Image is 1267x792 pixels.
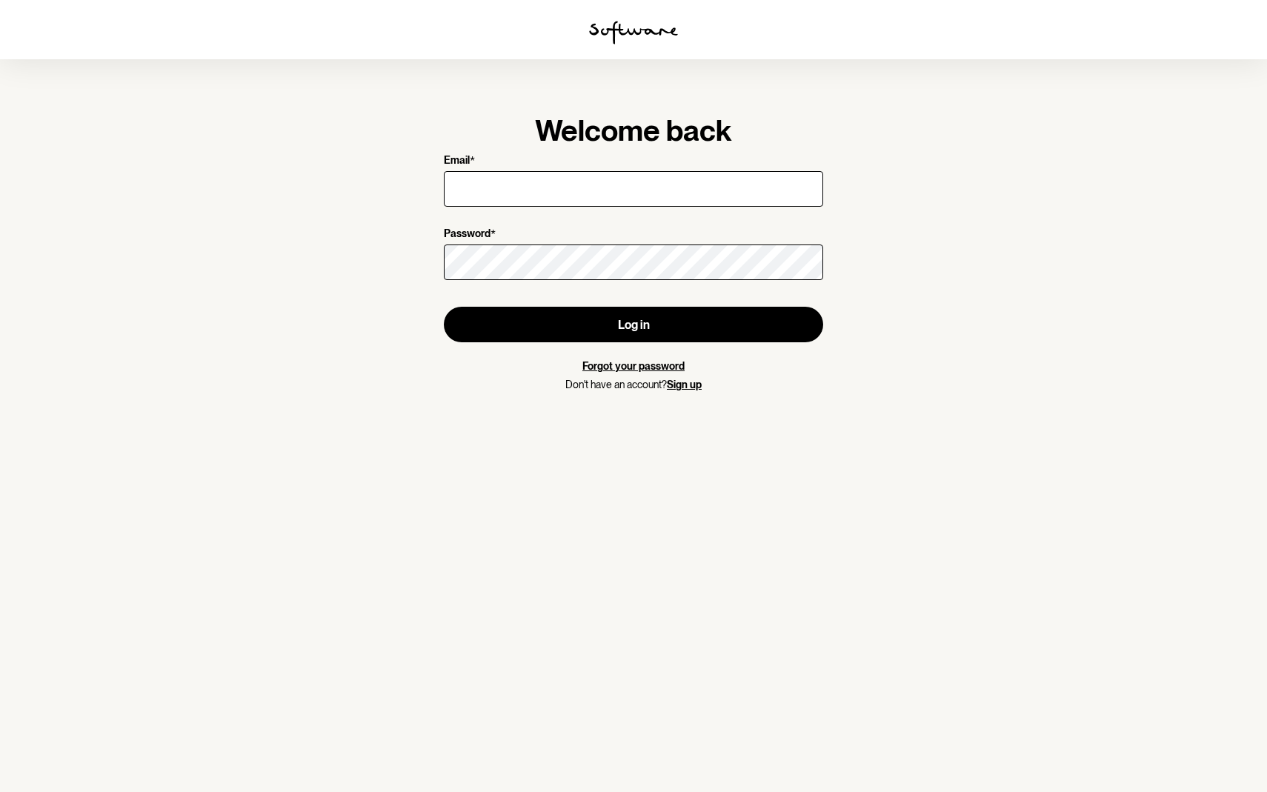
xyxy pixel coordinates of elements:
[444,154,470,168] p: Email
[444,113,823,148] h1: Welcome back
[589,21,678,44] img: software logo
[444,307,823,342] button: Log in
[667,379,702,390] a: Sign up
[444,227,490,242] p: Password
[582,360,685,372] a: Forgot your password
[444,379,823,391] p: Don't have an account?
